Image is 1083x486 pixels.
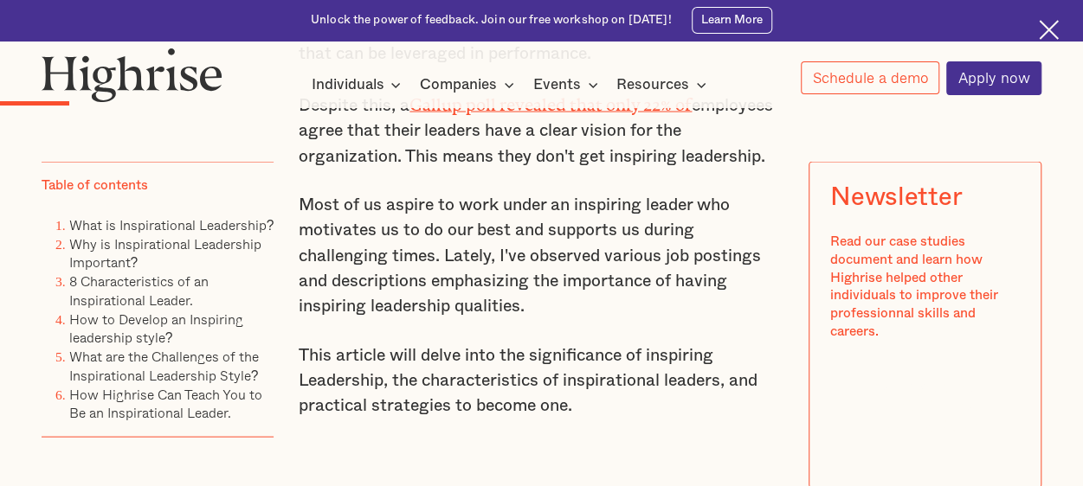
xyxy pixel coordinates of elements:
a: Apply now [946,61,1041,95]
a: Learn More [692,7,772,33]
div: Companies [420,74,519,95]
p: Most of us aspire to work under an inspiring leader who motivates us to do our best and supports ... [299,193,784,319]
div: Read our case studies document and learn how Highrise helped other individuals to improve their p... [830,233,1020,340]
a: Schedule a demo [801,61,940,94]
div: Resources [616,74,712,95]
div: Newsletter [830,183,962,213]
div: Resources [616,74,689,95]
a: What are the Challenges of the Inspirational Leadership Style? [69,346,259,386]
p: ‍ [299,443,784,468]
div: Modal Form success [830,361,1020,455]
div: Events [533,74,581,95]
div: Individuals [311,74,406,95]
div: Unlock the power of feedback. Join our free workshop on [DATE]! [311,12,672,29]
p: Despite this, a employees agree that their leaders have a clear vision for the organization. This... [299,90,784,169]
div: Individuals [311,74,384,95]
div: Thank you! Your submission has been received! [848,378,1002,438]
div: Companies [420,74,497,95]
img: Cross icon [1039,20,1059,40]
p: This article will delve into the significance of inspiring Leadership, the characteristics of ins... [299,343,784,419]
img: Highrise logo [42,48,222,102]
div: Table of contents [42,176,148,195]
a: 8 Characteristics of an Inspirational Leader. [69,271,209,310]
a: How to Develop an Inspiring leadership style? [69,309,243,349]
a: How Highrise Can Teach You to Be an Inspirational Leader. [69,383,262,423]
a: Why is Inspirational Leadership Important? [69,233,261,273]
a: What is Inspirational Leadership? [69,214,274,235]
div: Events [533,74,603,95]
